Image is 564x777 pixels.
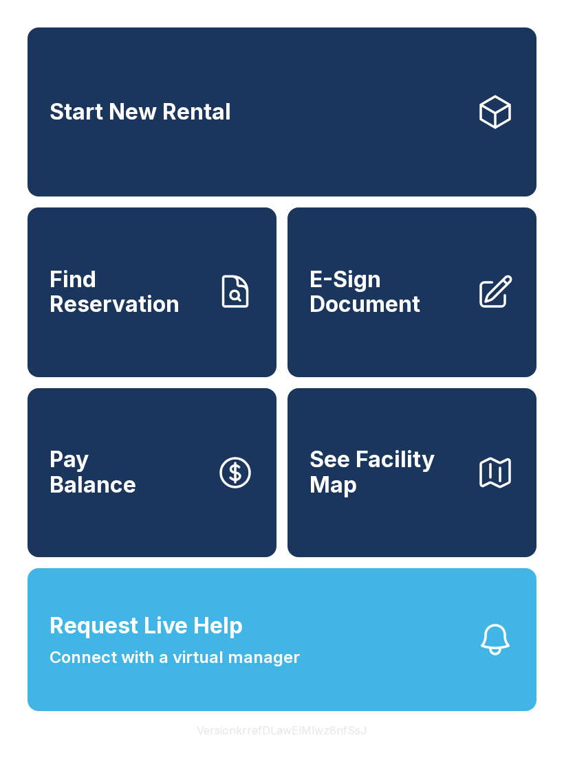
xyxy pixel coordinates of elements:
span: Find Reservation [50,267,205,317]
button: PayBalance [28,388,276,557]
span: Pay Balance [50,447,136,497]
span: See Facility Map [310,447,465,497]
span: E-Sign Document [310,267,465,317]
a: Find Reservation [28,207,276,376]
span: Start New Rental [50,100,231,125]
button: Request Live HelpConnect with a virtual manager [28,568,536,711]
span: Connect with a virtual manager [50,645,300,670]
button: See Facility Map [288,388,536,557]
span: Request Live Help [50,609,243,642]
a: Start New Rental [28,27,536,196]
a: E-Sign Document [288,207,536,376]
button: VersionkrrefDLawElMlwz8nfSsJ [186,711,378,750]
